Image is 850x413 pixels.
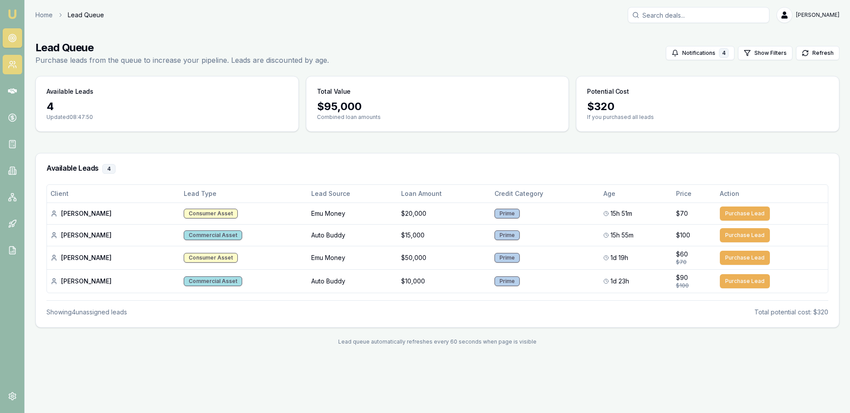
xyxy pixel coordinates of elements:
[676,209,688,218] span: $70
[35,41,329,55] h1: Lead Queue
[587,114,828,121] p: If you purchased all leads
[716,185,828,203] th: Action
[587,99,828,114] div: $ 320
[398,246,491,269] td: $50,000
[35,338,839,345] div: Lead queue automatically refreshes every 60 seconds when page is visible
[610,277,629,286] span: 1d 23h
[720,228,770,242] button: Purchase Lead
[184,276,242,286] div: Commercial Asset
[796,11,839,19] span: [PERSON_NAME]
[50,253,177,262] div: [PERSON_NAME]
[102,164,116,174] div: 4
[308,269,398,293] td: Auto Buddy
[317,99,558,114] div: $ 95,000
[50,209,177,218] div: [PERSON_NAME]
[317,114,558,121] p: Combined loan amounts
[796,46,839,60] button: Refresh
[720,274,770,288] button: Purchase Lead
[50,277,177,286] div: [PERSON_NAME]
[68,11,104,19] span: Lead Queue
[184,209,238,218] div: Consumer Asset
[719,48,729,58] div: 4
[676,259,713,266] div: $70
[600,185,672,203] th: Age
[46,308,127,317] div: Showing 4 unassigned lead s
[676,282,713,289] div: $100
[495,209,520,218] div: Prime
[666,46,734,60] button: Notifications4
[495,276,520,286] div: Prime
[35,11,104,19] nav: breadcrumb
[47,185,180,203] th: Client
[491,185,600,203] th: Credit Category
[46,99,288,114] div: 4
[610,231,634,240] span: 15h 55m
[587,87,629,96] h3: Potential Cost
[308,246,398,269] td: Emu Money
[7,9,18,19] img: emu-icon-u.png
[672,185,717,203] th: Price
[35,11,53,19] a: Home
[676,273,688,282] span: $90
[317,87,351,96] h3: Total Value
[184,253,238,263] div: Consumer Asset
[308,224,398,246] td: Auto Buddy
[720,206,770,221] button: Purchase Lead
[610,209,632,218] span: 15h 51m
[738,46,792,60] button: Show Filters
[495,230,520,240] div: Prime
[628,7,769,23] input: Search deals
[46,114,288,121] p: Updated 08:47:50
[676,250,688,259] span: $60
[398,269,491,293] td: $10,000
[398,185,491,203] th: Loan Amount
[398,203,491,224] td: $20,000
[676,231,690,240] span: $100
[495,253,520,263] div: Prime
[46,87,93,96] h3: Available Leads
[754,308,828,317] div: Total potential cost: $320
[184,230,242,240] div: Commercial Asset
[35,55,329,65] p: Purchase leads from the queue to increase your pipeline. Leads are discounted by age.
[720,251,770,265] button: Purchase Lead
[308,185,398,203] th: Lead Source
[610,253,628,262] span: 1d 19h
[180,185,308,203] th: Lead Type
[398,224,491,246] td: $15,000
[50,231,177,240] div: [PERSON_NAME]
[46,164,828,174] h3: Available Leads
[308,203,398,224] td: Emu Money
